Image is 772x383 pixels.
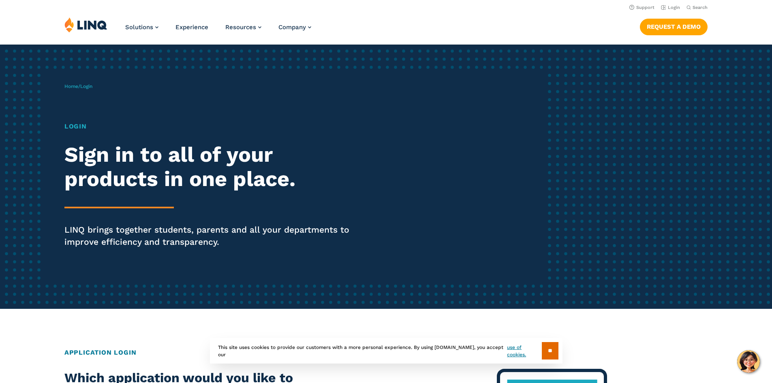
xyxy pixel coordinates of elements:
a: Support [629,5,654,10]
button: Open Search Bar [686,4,708,11]
span: Login [80,83,92,89]
button: Hello, have a question? Let’s chat. [737,350,760,373]
h2: Sign in to all of your products in one place. [64,143,362,191]
h2: Application Login [64,348,708,357]
a: use of cookies. [507,344,541,358]
h1: Login [64,122,362,131]
div: This site uses cookies to provide our customers with a more personal experience. By using [DOMAIN... [210,338,562,364]
a: Solutions [125,24,158,31]
a: Login [661,5,680,10]
span: / [64,83,92,89]
span: Resources [225,24,256,31]
nav: Button Navigation [640,17,708,35]
a: Home [64,83,78,89]
a: Resources [225,24,261,31]
nav: Primary Navigation [125,17,311,44]
a: Company [278,24,311,31]
span: Solutions [125,24,153,31]
img: LINQ | K‑12 Software [64,17,107,32]
span: Search [693,5,708,10]
a: Experience [175,24,208,31]
p: LINQ brings together students, parents and all your departments to improve efficiency and transpa... [64,224,362,248]
span: Company [278,24,306,31]
a: Request a Demo [640,19,708,35]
